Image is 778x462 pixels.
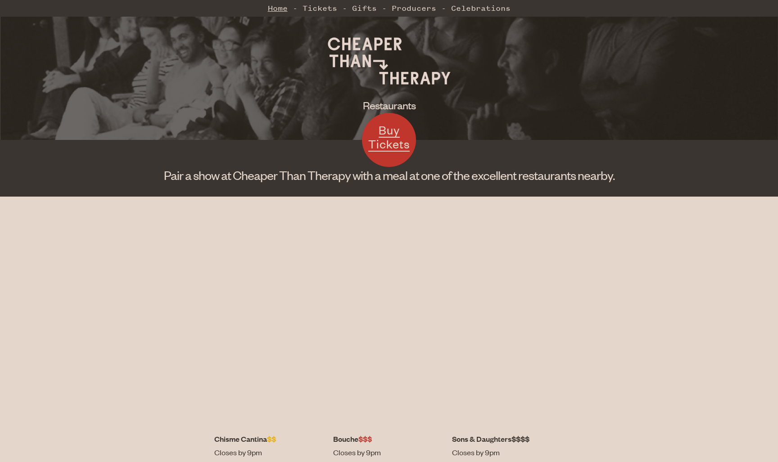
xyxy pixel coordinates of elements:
[321,27,457,94] img: Cheaper Than Therapy
[214,447,326,458] dd: Closes by 9pm
[452,447,564,458] dd: Closes by 9pm
[214,433,326,444] dt: Chisme Cantina
[333,433,445,444] dt: Bouche
[358,434,372,444] span: $$$
[511,434,529,444] span: $$$$
[452,433,564,444] dt: Sons & Daughters
[117,167,661,183] h1: Pair a show at Cheaper Than Therapy with a meal at one of the excellent restaurants nearby.
[362,113,416,167] a: Buy Tickets
[267,434,276,444] span: $$
[333,447,445,458] dd: Closes by 9pm
[368,122,410,152] span: Buy Tickets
